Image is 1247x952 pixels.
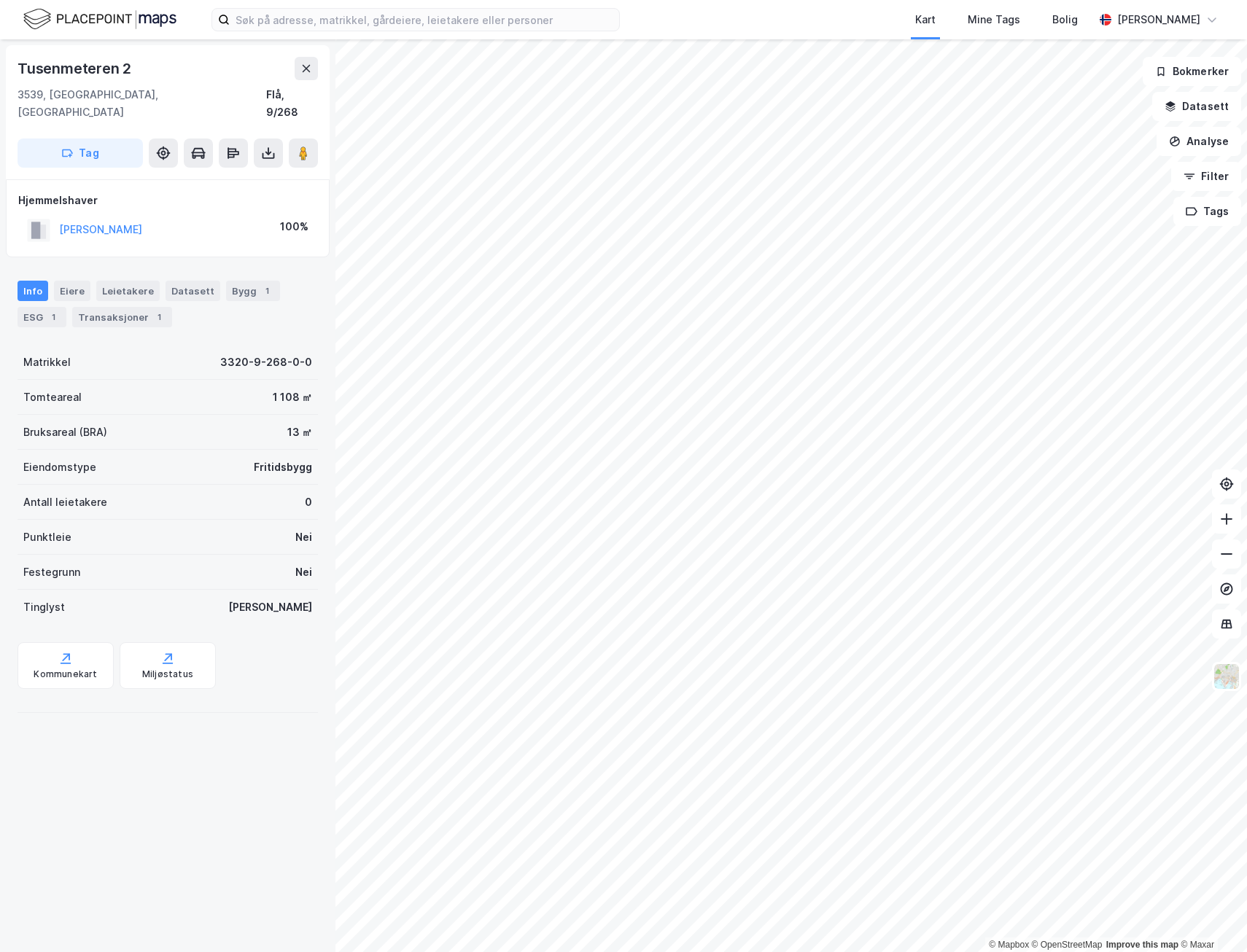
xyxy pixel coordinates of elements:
div: Miljøstatus [142,668,193,680]
button: Filter [1171,162,1241,191]
div: Mine Tags [968,11,1020,28]
div: Nei [295,528,312,546]
div: ESG [18,307,66,327]
div: [PERSON_NAME] [1117,11,1200,28]
div: Festegrunn [23,563,80,581]
div: Nei [295,563,312,581]
a: Improve this map [1106,940,1178,950]
div: Eiere [54,281,90,301]
div: 1 [260,284,274,298]
div: Kart [915,11,936,28]
div: 3539, [GEOGRAPHIC_DATA], [GEOGRAPHIC_DATA] [18,86,266,121]
div: Flå, 9/268 [266,86,318,121]
div: Tinglyst [23,598,65,616]
div: 3320-9-268-0-0 [220,354,312,371]
div: Info [18,281,48,301]
div: Tomteareal [23,389,82,406]
button: Datasett [1152,92,1241,121]
div: Bygg [226,281,280,301]
div: 1 [46,310,61,324]
div: Kommunekart [34,668,97,680]
div: 13 ㎡ [287,424,312,441]
div: 1 [152,310,166,324]
div: Fritidsbygg [254,459,312,476]
div: Hjemmelshaver [18,192,317,209]
div: 100% [280,218,308,235]
img: Z [1213,663,1240,690]
img: logo.f888ab2527a4732fd821a326f86c7f29.svg [23,7,176,32]
div: Eiendomstype [23,459,96,476]
div: Matrikkel [23,354,71,371]
iframe: Chat Widget [1174,882,1247,952]
button: Analyse [1157,127,1241,156]
a: OpenStreetMap [1032,940,1103,950]
div: [PERSON_NAME] [228,598,312,616]
div: 1 108 ㎡ [273,389,312,406]
input: Søk på adresse, matrikkel, gårdeiere, leietakere eller personer [230,9,619,31]
button: Tags [1173,197,1241,226]
div: Datasett [166,281,220,301]
a: Mapbox [989,940,1029,950]
button: Tag [18,138,143,168]
div: Tusenmeteren 2 [18,57,134,80]
div: Transaksjoner [72,307,172,327]
div: Bolig [1052,11,1078,28]
div: Bruksareal (BRA) [23,424,107,441]
div: Punktleie [23,528,71,546]
div: Leietakere [96,281,160,301]
button: Bokmerker [1143,57,1241,86]
div: Antall leietakere [23,493,107,511]
div: 0 [305,493,312,511]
